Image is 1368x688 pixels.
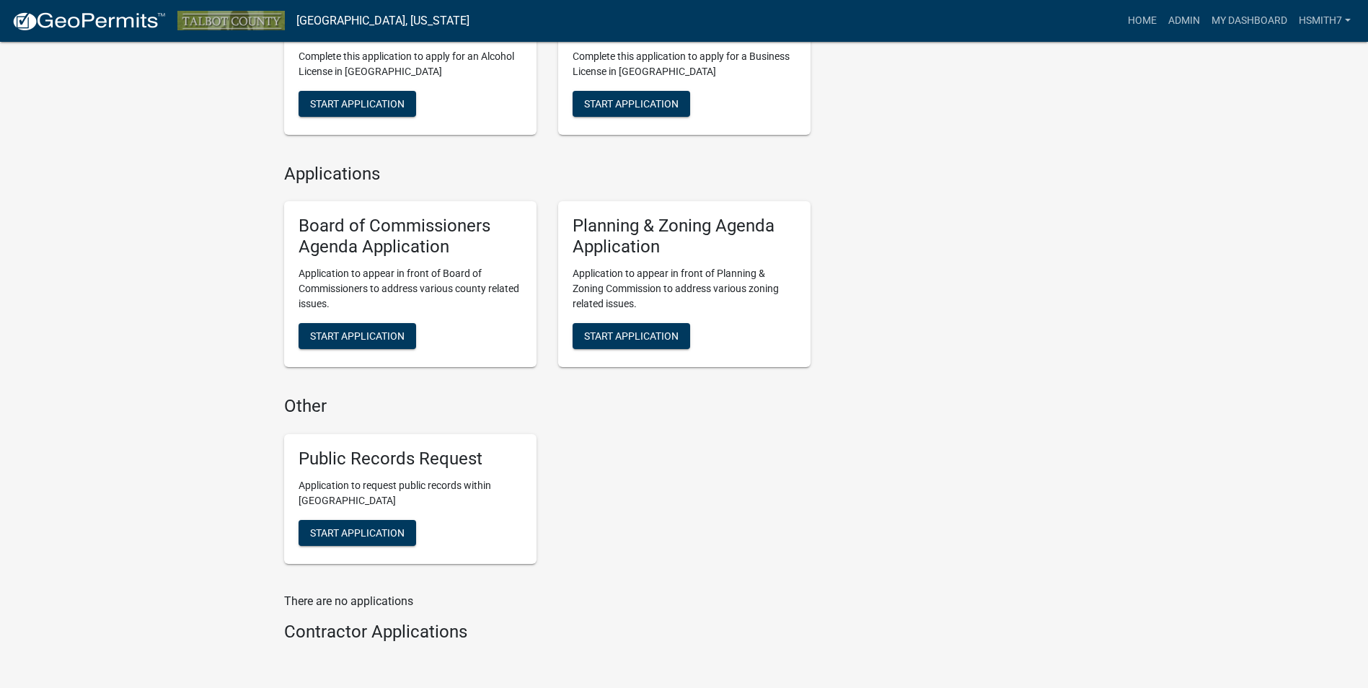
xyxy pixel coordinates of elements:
p: Application to appear in front of Planning & Zoning Commission to address various zoning related ... [573,266,796,312]
img: Talbot County, Georgia [177,11,285,30]
button: Start Application [299,323,416,349]
span: Start Application [584,330,679,342]
h4: Contractor Applications [284,622,811,643]
a: Admin [1162,7,1206,35]
h4: Other [284,396,811,417]
a: Home [1122,7,1162,35]
p: There are no applications [284,593,811,610]
button: Start Application [299,520,416,546]
span: Start Application [584,97,679,109]
span: Start Application [310,526,405,538]
span: Start Application [310,330,405,342]
button: Start Application [573,91,690,117]
p: Application to request public records within [GEOGRAPHIC_DATA] [299,478,522,508]
span: Start Application [310,97,405,109]
h5: Board of Commissioners Agenda Application [299,216,522,257]
button: Start Application [573,323,690,349]
p: Application to appear in front of Board of Commissioners to address various county related issues. [299,266,522,312]
a: hsmith7 [1293,7,1356,35]
wm-workflow-list-section: Contractor Applications [284,622,811,648]
h5: Planning & Zoning Agenda Application [573,216,796,257]
p: Complete this application to apply for a Business License in [GEOGRAPHIC_DATA] [573,49,796,79]
a: [GEOGRAPHIC_DATA], [US_STATE] [296,9,469,33]
a: My Dashboard [1206,7,1293,35]
h5: Public Records Request [299,449,522,469]
p: Complete this application to apply for an Alcohol License in [GEOGRAPHIC_DATA] [299,49,522,79]
button: Start Application [299,91,416,117]
h4: Applications [284,164,811,185]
